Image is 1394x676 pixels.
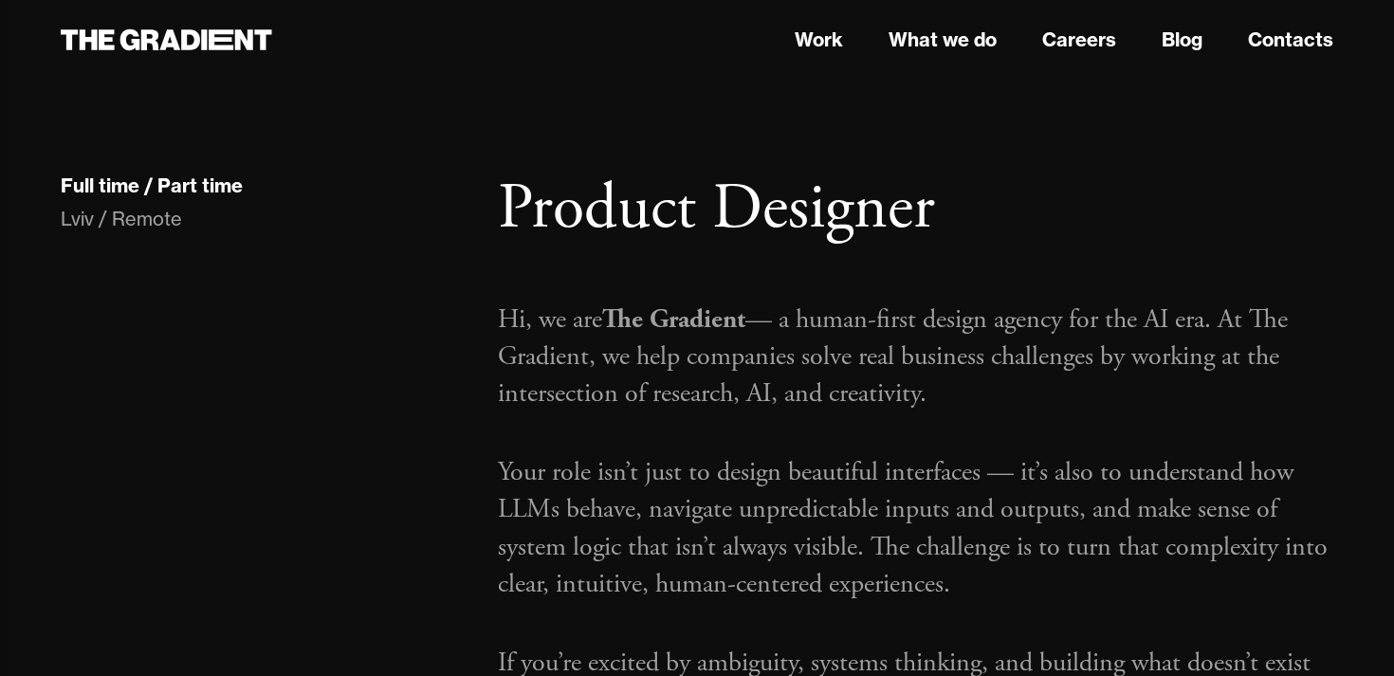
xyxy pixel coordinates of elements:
[1042,26,1116,54] a: Careers
[795,26,843,54] a: Work
[498,454,1333,603] p: Your role isn’t just to design beautiful interfaces — it’s also to understand how LLMs behave, na...
[61,174,243,198] div: Full time / Part time
[889,26,997,54] a: What we do
[498,171,1333,248] h1: Product Designer
[1162,26,1202,54] a: Blog
[602,302,745,337] strong: The Gradient
[498,301,1333,413] p: Hi, we are — a human-first design agency for the AI era. At The Gradient, we help companies solve...
[61,206,460,232] div: Lviv / Remote
[1248,26,1333,54] a: Contacts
